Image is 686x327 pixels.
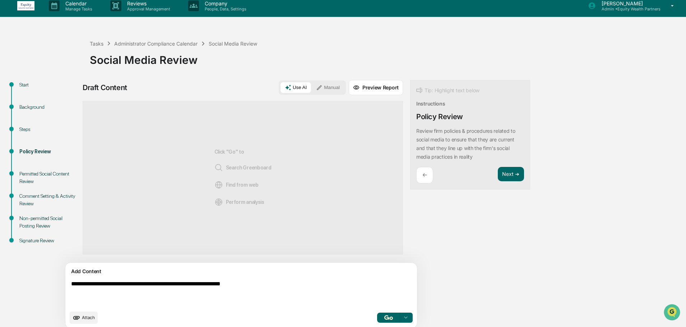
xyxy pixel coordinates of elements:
[214,163,272,172] span: Search Greenboard
[14,90,46,98] span: Preclearance
[52,91,58,97] div: 🗄️
[24,62,91,68] div: We're available if you need us!
[384,315,393,320] img: Go
[19,81,78,89] div: Start
[4,101,48,114] a: 🔎Data Lookup
[51,121,87,127] a: Powered byPylon
[214,198,223,206] img: Analysis
[199,0,250,6] p: Company
[214,163,223,172] img: Search
[4,88,49,101] a: 🖐️Preclearance
[71,122,87,127] span: Pylon
[7,105,13,111] div: 🔎
[19,103,78,111] div: Background
[82,315,95,320] span: Attach
[121,0,174,6] p: Reviews
[416,128,515,160] p: Review firm policies & procedures related to social media to ensure that they are current and tha...
[114,41,198,47] div: Administrator Compliance Calendar
[60,0,96,6] p: Calendar
[14,104,45,111] span: Data Lookup
[596,6,660,11] p: Admin • Equity Wealth Partners
[17,1,34,10] img: logo
[70,312,98,324] button: upload document
[90,48,682,66] div: Social Media Review
[59,90,89,98] span: Attestations
[19,237,78,244] div: Signature Review
[199,6,250,11] p: People, Data, Settings
[121,6,174,11] p: Approval Management
[70,267,413,276] div: Add Content
[19,148,78,155] div: Policy Review
[19,192,78,207] div: Comment Setting & Activity Review
[19,215,78,230] div: Non-permitted Social Posting Review
[281,82,311,93] button: Use AI
[377,313,400,323] button: Go
[7,15,131,27] p: How can we help?
[416,112,463,121] div: Policy Review
[90,41,103,47] div: Tasks
[416,101,445,107] div: Instructions
[422,172,427,178] p: ←
[83,83,127,92] div: Draft Content
[209,41,257,47] div: Social Media Review
[416,86,479,95] div: Tip: Highlight text below
[7,91,13,97] div: 🖐️
[349,80,403,95] button: Preview Report
[214,113,272,243] div: Click "Go" to
[24,55,118,62] div: Start new chat
[7,55,20,68] img: 1746055101610-c473b297-6a78-478c-a979-82029cc54cd1
[19,170,78,185] div: Permitted Social Content Review
[60,6,96,11] p: Manage Tasks
[214,181,259,189] span: Find from web
[663,303,682,323] iframe: Open customer support
[214,181,223,189] img: Web
[214,198,264,206] span: Perform analysis
[49,88,92,101] a: 🗄️Attestations
[498,167,524,182] button: Next ➔
[19,126,78,133] div: Steps
[122,57,131,66] button: Start new chat
[312,82,344,93] button: Manual
[596,0,660,6] p: [PERSON_NAME]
